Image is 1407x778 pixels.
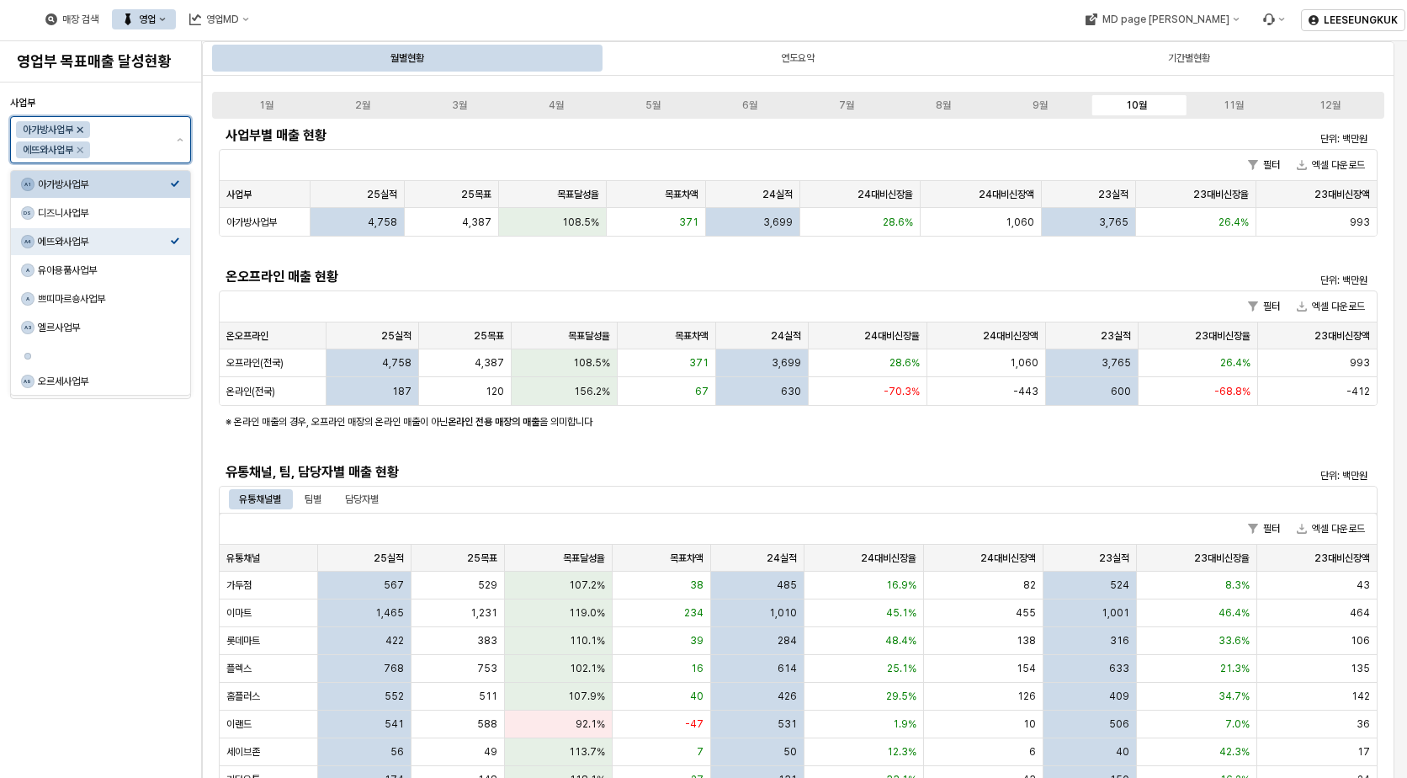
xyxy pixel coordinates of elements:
span: 42.3% [1219,745,1250,759]
span: 8.3% [1225,578,1250,592]
span: 426 [778,690,797,703]
span: 187 [392,385,411,398]
div: 팀별 [305,489,321,509]
span: 49 [484,745,497,759]
span: 목표차액 [675,329,709,343]
div: 6월 [742,99,757,111]
span: 23대비신장액 [1314,188,1370,201]
span: 4,387 [475,356,504,370]
span: 25실적 [374,552,404,565]
span: 24대비신장율 [861,552,916,565]
label: 7월 [799,98,895,113]
span: 24대비신장율 [857,188,913,201]
span: 7 [697,745,703,759]
span: 이마트 [226,606,252,620]
div: 4월 [549,99,564,111]
span: 17 [1357,745,1370,759]
label: 5월 [605,98,702,113]
span: 24대비신장액 [979,188,1034,201]
span: 목표차액 [670,552,703,565]
span: 40 [690,690,703,703]
span: 511 [479,690,497,703]
span: 25목표 [474,329,504,343]
div: 10월 [1126,99,1147,111]
p: 단위: 백만원 [1098,468,1367,483]
span: 316 [1110,634,1129,647]
span: 16.9% [886,578,916,592]
div: 유아용품사업부 [38,264,170,277]
span: 154 [1017,662,1036,675]
div: 아가방사업부 [23,121,73,138]
span: 사업부 [10,97,35,109]
div: Remove 에뜨와사업부 [77,147,83,153]
span: 552 [385,690,404,703]
div: 월별현황 [214,45,601,72]
span: 24대비신장율 [864,329,920,343]
div: 팀별 [295,489,332,509]
div: 에뜨와사업부 [38,235,170,248]
div: 1월 [259,99,273,111]
span: 1,231 [470,606,497,620]
span: 108.5% [562,216,599,229]
div: 영업 [112,9,176,29]
span: 롯데마트 [226,634,260,647]
span: -443 [1013,385,1038,398]
span: 사업부 [226,188,252,201]
span: -70.3% [884,385,920,398]
span: -68.8% [1214,385,1250,398]
span: 3,765 [1099,216,1128,229]
div: 12월 [1319,99,1341,111]
span: 92.1% [576,717,605,731]
span: 23실적 [1099,552,1129,565]
label: 3월 [411,98,508,113]
div: 8월 [936,99,951,111]
span: 4,387 [462,216,491,229]
div: MD page 이동 [1075,9,1249,29]
div: 유통채널별 [239,489,281,509]
span: 온오프라인 [226,329,268,343]
div: 매장 검색 [35,9,109,29]
label: 10월 [1088,98,1185,113]
span: 24대비신장액 [980,552,1036,565]
span: A1 [22,179,34,190]
span: 1,060 [1006,216,1034,229]
span: 600 [1111,385,1131,398]
span: A [22,264,34,276]
span: 39 [690,634,703,647]
span: 홈플러스 [226,690,260,703]
div: 5월 [645,99,661,111]
span: 목표차액 [665,188,698,201]
span: 234 [684,606,703,620]
span: 126 [1017,690,1036,703]
span: 138 [1017,634,1036,647]
span: 29.5% [886,690,916,703]
span: 630 [781,385,801,398]
div: 엘르사업부 [38,321,170,334]
span: 506 [1109,717,1129,731]
span: 135 [1351,662,1370,675]
div: 영업MD [206,13,239,25]
span: 23대비신장액 [1314,552,1370,565]
span: 1,001 [1102,606,1129,620]
span: 524 [1110,578,1129,592]
div: 담당자별 [345,489,379,509]
span: 36 [1357,717,1370,731]
p: ※ 온라인 매출의 경우, 오프라인 매장의 온라인 매출이 아닌 을 의미합니다 [226,414,1178,429]
span: 10 [1023,717,1036,731]
span: 25목표 [461,188,491,201]
div: 기간별현황 [996,45,1383,72]
span: 23대비신장율 [1193,188,1249,201]
div: Select an option [11,170,190,396]
span: 1,465 [375,606,404,620]
p: 단위: 백만원 [1098,131,1367,147]
span: 24대비신장액 [983,329,1038,343]
span: 588 [477,717,497,731]
label: 12월 [1282,98,1378,113]
span: 541 [385,717,404,731]
div: 유통채널별 [229,489,291,509]
button: 필터 [1241,296,1287,317]
span: 23대비신장율 [1194,552,1250,565]
span: 34.7% [1219,690,1250,703]
span: 23대비신장액 [1314,329,1370,343]
span: 12.3% [887,745,916,759]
